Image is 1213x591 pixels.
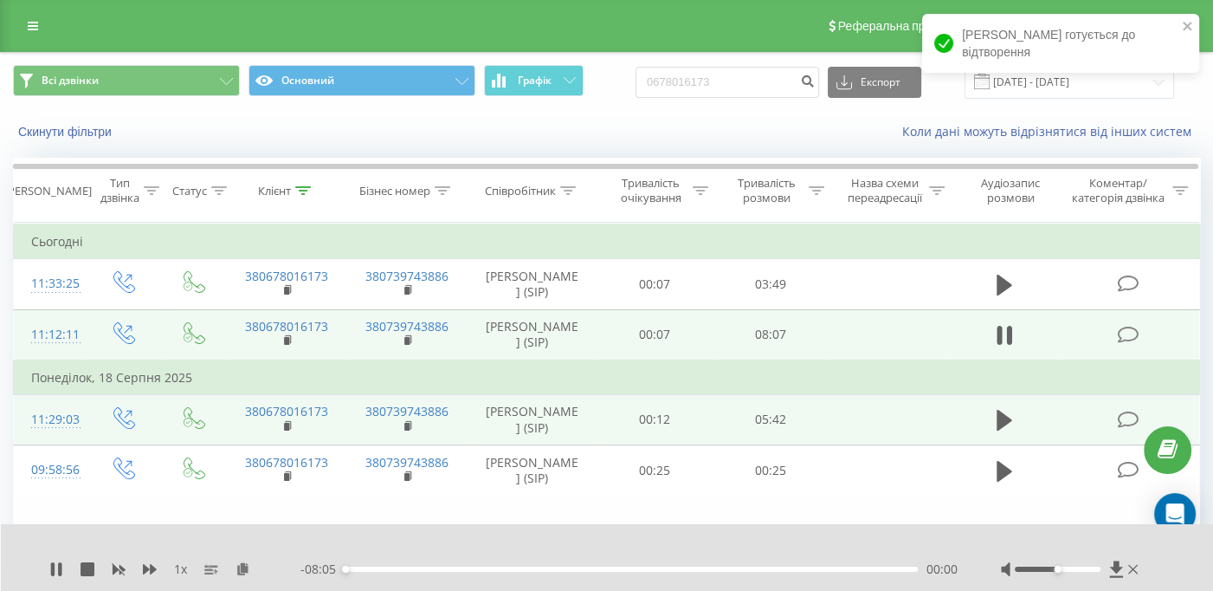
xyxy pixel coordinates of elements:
div: Тип дзвінка [100,176,139,205]
a: 380678016173 [245,318,328,334]
td: 00:25 [597,445,713,496]
td: 05:42 [713,394,829,445]
div: Співробітник [485,184,556,198]
td: 00:07 [597,259,713,309]
a: 380739743886 [365,454,448,471]
div: 11:12:11 [31,318,70,352]
td: [PERSON_NAME] (SIP) [468,309,597,360]
td: [PERSON_NAME] (SIP) [468,259,597,309]
span: 1 x [174,561,187,578]
span: 00:00 [926,561,958,578]
div: Бізнес номер [359,184,430,198]
div: Тривалість очікування [613,176,689,205]
a: 380678016173 [245,268,328,284]
div: Аудіозапис розмови [965,176,1055,205]
div: Accessibility label [1055,566,1061,573]
a: Коли дані можуть відрізнятися вiд інших систем [902,123,1200,140]
div: Коментар/категорія дзвінка [1067,176,1168,205]
div: Accessibility label [342,566,349,573]
input: Пошук за номером [636,67,819,98]
button: close [1182,19,1194,36]
td: [PERSON_NAME] (SIP) [468,445,597,496]
td: 03:49 [713,259,829,309]
td: 00:25 [713,445,829,496]
div: [PERSON_NAME] [4,184,92,198]
div: Тривалість розмови [728,176,804,205]
button: Експорт [828,67,921,98]
td: 00:12 [597,394,713,445]
div: 11:33:25 [31,267,70,301]
div: Клієнт [258,184,291,198]
a: 380739743886 [365,268,448,284]
span: Всі дзвінки [42,74,99,88]
td: Понеділок, 18 Серпня 2025 [14,360,1200,395]
div: 11:29:03 [31,403,70,437]
a: 380739743886 [365,318,448,334]
span: - 08:05 [300,561,345,578]
div: Open Intercom Messenger [1154,493,1196,535]
td: 00:07 [597,309,713,360]
div: 09:58:56 [31,453,70,487]
span: Графік [518,75,552,87]
td: [PERSON_NAME] (SIP) [468,394,597,445]
button: Основний [248,65,475,96]
td: Сьогодні [14,224,1200,259]
button: Всі дзвінки [13,65,240,96]
div: [PERSON_NAME] готується до відтворення [922,14,1199,73]
button: Скинути фільтри [13,124,120,140]
div: Статус [172,184,207,198]
button: Графік [484,65,584,96]
td: 08:07 [713,309,829,360]
span: Реферальна програма [838,19,965,33]
div: Назва схеми переадресації [844,176,925,205]
a: 380678016173 [245,403,328,419]
a: 380739743886 [365,403,448,419]
a: 380678016173 [245,454,328,471]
